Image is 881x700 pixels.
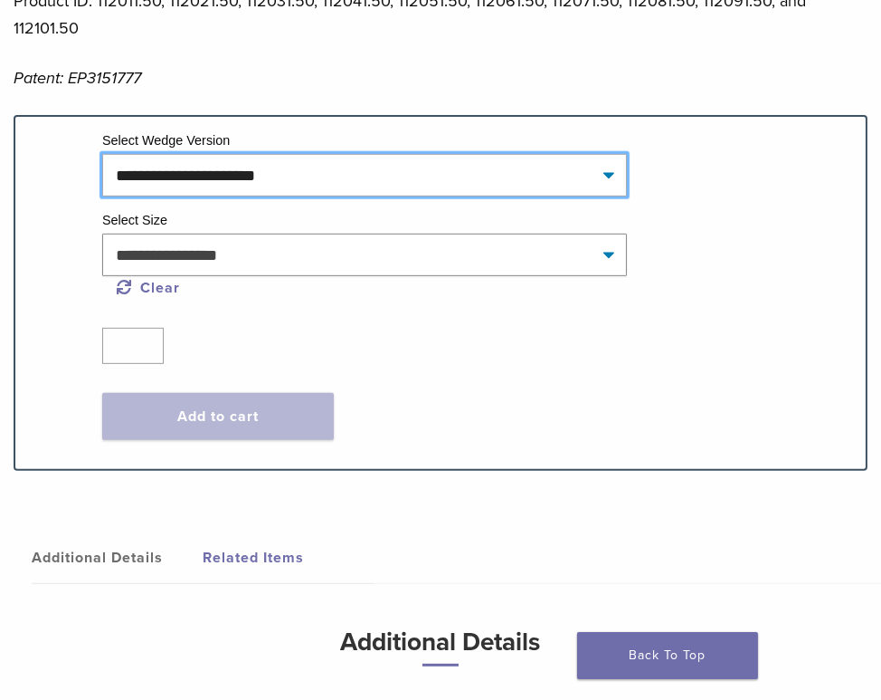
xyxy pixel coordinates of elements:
[102,213,167,227] label: Select Size
[117,279,180,297] a: Clear
[102,393,334,440] button: Add to cart
[102,133,230,148] label: Select Wedge Version
[14,68,141,88] em: Patent: EP3151777
[577,632,758,679] a: Back To Top
[14,620,867,681] h3: Additional Details
[203,532,374,583] a: Related Items
[32,532,203,583] a: Additional Details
